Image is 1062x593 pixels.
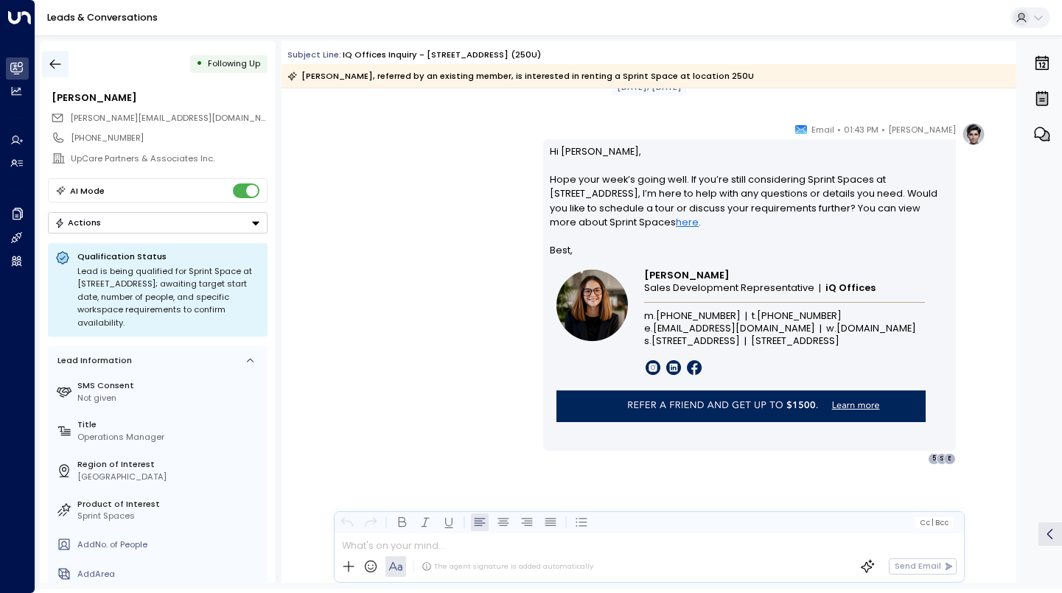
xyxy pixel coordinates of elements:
[826,323,836,334] span: w.
[77,471,262,483] div: [GEOGRAPHIC_DATA]
[651,335,740,347] span: [STREET_ADDRESS]
[77,538,262,551] div: AddNo. of People
[936,453,948,465] div: S
[71,132,267,144] div: [PHONE_NUMBER]
[77,458,262,471] label: Region of Interest
[550,144,949,243] p: Hi [PERSON_NAME], Hope your week’s going well. If you’re still considering Sprint Spaces at [STRE...
[844,122,878,137] span: 01:43 PM
[915,517,953,528] button: Cc|Bcc
[70,183,105,198] div: AI Mode
[338,513,355,531] button: Undo
[819,282,821,295] font: |
[836,323,916,334] a: [DOMAIN_NAME]
[825,282,876,294] a: iQ Offices
[676,215,699,229] a: here
[52,91,267,105] div: [PERSON_NAME]
[745,310,747,323] font: |
[644,282,814,294] span: Sales Development Representative
[811,122,834,137] span: Email
[55,217,101,228] div: Actions
[77,568,262,580] div: AddArea
[343,49,541,61] div: iQ Offices Inquiry - [STREET_ADDRESS] (250U)
[881,122,885,137] span: •
[931,519,933,527] span: |
[287,49,341,60] span: Subject Line:
[837,122,841,137] span: •
[48,212,268,234] button: Actions
[70,112,282,124] span: [PERSON_NAME][EMAIL_ADDRESS][DOMAIN_NAME]
[644,270,730,281] span: [PERSON_NAME]
[751,335,839,347] span: [STREET_ADDRESS]
[422,561,593,572] div: The agent signature is added automatically
[53,354,132,367] div: Lead Information
[77,392,262,404] div: Not given
[71,152,267,165] div: UpCare Partners & Associates Inc.
[820,323,822,335] font: |
[47,11,158,24] a: Leads & Conversations
[919,519,948,527] span: Cc Bcc
[744,335,747,348] font: |
[77,379,262,392] label: SMS Consent
[77,265,260,330] div: Lead is being qualified for Sprint Space at [STREET_ADDRESS]; awaiting target start date, number ...
[48,212,268,234] div: Button group with a nested menu
[77,250,260,262] p: Qualification Status
[77,510,262,522] div: Sprint Spaces
[962,122,985,146] img: profile-logo.png
[752,310,757,322] span: t.
[644,335,651,347] span: s.
[644,323,653,334] span: e.
[77,431,262,443] div: Operations Manager
[70,112,268,124] span: elena.klimina@upcarepartners.com
[77,498,262,510] label: Product of Interest
[757,310,842,322] a: [PHONE_NUMBER]
[77,418,262,431] label: Title
[208,57,260,69] span: Following Up
[361,513,379,531] button: Redo
[653,323,815,334] a: [EMAIL_ADDRESS][DOMAIN_NAME]
[287,69,754,83] div: [PERSON_NAME], referred by an existing member, is interested in renting a Sprint Space at locatio...
[644,310,656,322] span: m.
[550,243,949,257] p: Best,
[888,122,956,137] span: [PERSON_NAME]
[928,453,940,465] div: 5
[656,310,741,322] a: [PHONE_NUMBER]
[196,53,203,74] div: •
[943,453,955,465] div: E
